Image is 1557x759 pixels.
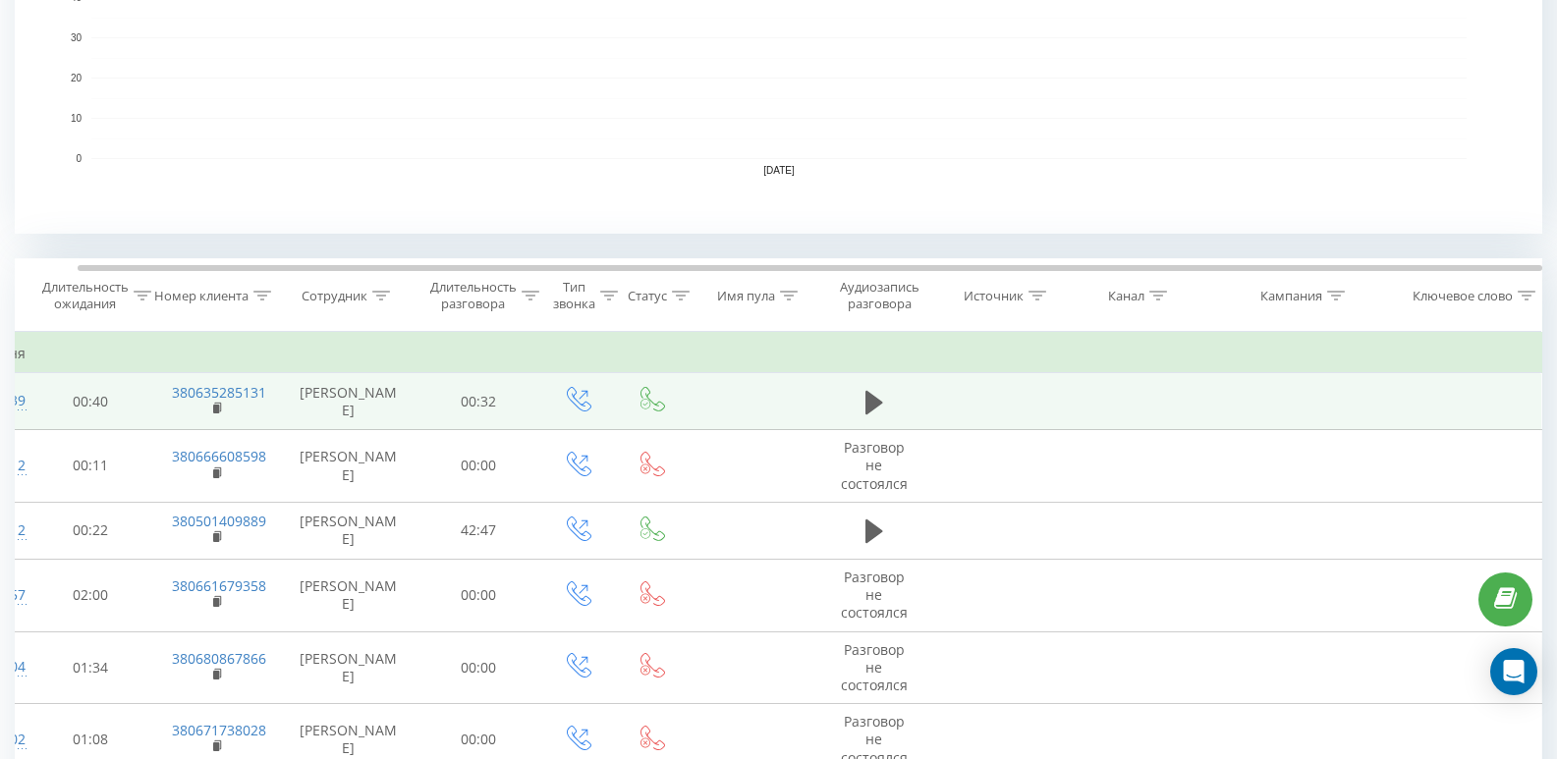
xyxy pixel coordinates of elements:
td: 01:34 [29,631,152,704]
span: Разговор не состоялся [841,568,908,622]
a: 380666608598 [172,447,266,465]
div: Длительность разговора [430,279,517,312]
div: Номер клиента [154,288,249,304]
div: Статус [628,288,667,304]
a: 380635285131 [172,383,266,402]
div: Аудиозапись разговора [832,279,927,312]
td: 00:00 [417,560,540,632]
td: 00:00 [417,631,540,704]
text: 20 [71,73,83,83]
a: 380671738028 [172,721,266,739]
div: Имя пула [717,288,775,304]
span: Разговор не состоялся [841,438,908,492]
a: 380501409889 [172,512,266,530]
a: 380661679358 [172,576,266,595]
a: 380680867866 [172,649,266,668]
div: Сотрудник [302,288,367,304]
td: 00:22 [29,502,152,559]
text: 10 [71,113,83,124]
text: 0 [76,153,82,164]
td: 00:32 [417,373,540,430]
td: 42:47 [417,502,540,559]
text: [DATE] [763,165,795,176]
div: Длительность ожидания [42,279,129,312]
td: 00:00 [417,430,540,503]
span: Разговор не состоялся [841,640,908,694]
div: Канал [1108,288,1144,304]
td: [PERSON_NAME] [280,373,417,430]
div: Источник [964,288,1024,304]
td: 02:00 [29,560,152,632]
td: 00:11 [29,430,152,503]
td: [PERSON_NAME] [280,560,417,632]
div: Кампания [1260,288,1322,304]
td: 00:40 [29,373,152,430]
td: [PERSON_NAME] [280,430,417,503]
div: Open Intercom Messenger [1490,648,1537,695]
td: [PERSON_NAME] [280,502,417,559]
td: [PERSON_NAME] [280,631,417,704]
div: Ключевое слово [1413,288,1513,304]
text: 30 [71,32,83,43]
div: Тип звонка [553,279,595,312]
